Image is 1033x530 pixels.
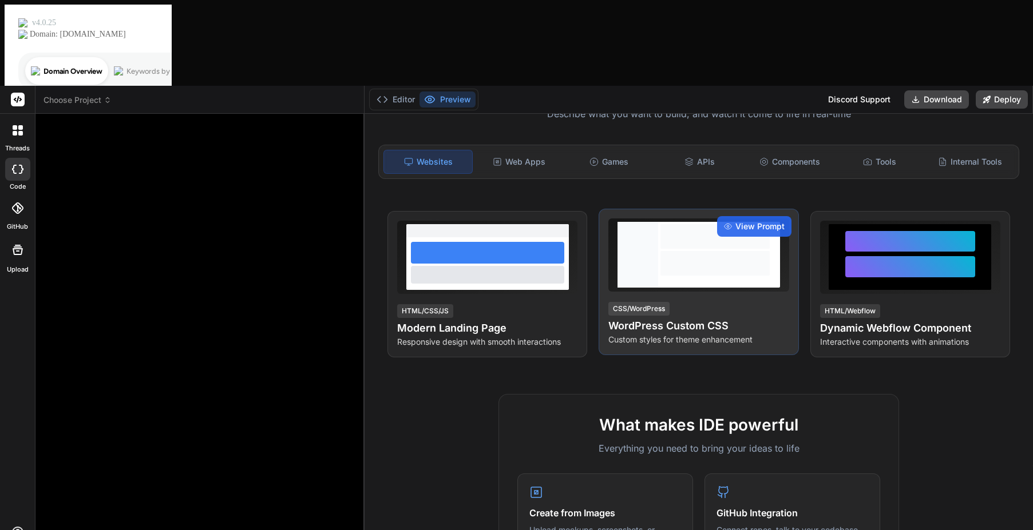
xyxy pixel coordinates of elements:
p: Responsive design with smooth interactions [397,336,577,348]
div: Tools [836,150,924,174]
div: Domain Overview [43,67,102,75]
div: Keywords by Traffic [126,67,193,75]
img: tab_domain_overview_orange.svg [31,66,40,75]
div: HTML/CSS/JS [397,304,453,318]
h4: GitHub Integration [717,506,868,520]
img: logo_orange.svg [18,18,27,27]
div: Games [565,150,654,174]
p: Everything you need to bring your ideas to life [517,441,880,455]
div: APIs [655,150,743,174]
div: v 4.0.25 [32,18,56,27]
div: Internal Tools [926,150,1014,174]
label: threads [5,144,30,153]
button: Editor [372,91,419,107]
button: Download [904,90,969,109]
img: tab_keywords_by_traffic_grey.svg [114,66,123,75]
h4: WordPress Custom CSS [608,318,789,334]
div: HTML/Webflow [820,304,880,318]
button: Deploy [976,90,1028,109]
p: Describe what you want to build, and watch it come to life in real-time [371,107,1026,122]
label: Upload [7,265,29,274]
span: Choose Project [43,94,112,106]
div: Websites [383,150,473,174]
label: GitHub [7,222,28,232]
div: Domain: [DOMAIN_NAME] [30,30,126,39]
div: Discord Support [821,90,897,109]
h4: Create from Images [529,506,681,520]
div: Components [746,150,834,174]
button: Preview [419,91,476,107]
label: code [10,182,26,192]
p: Interactive components with animations [820,336,1000,348]
h4: Modern Landing Page [397,320,577,336]
span: View Prompt [735,221,785,232]
div: CSS/WordPress [608,302,670,316]
h4: Dynamic Webflow Component [820,320,1000,336]
h2: What makes IDE powerful [517,413,880,437]
p: Custom styles for theme enhancement [608,334,789,345]
img: website_grey.svg [18,30,27,39]
div: Web Apps [475,150,563,174]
